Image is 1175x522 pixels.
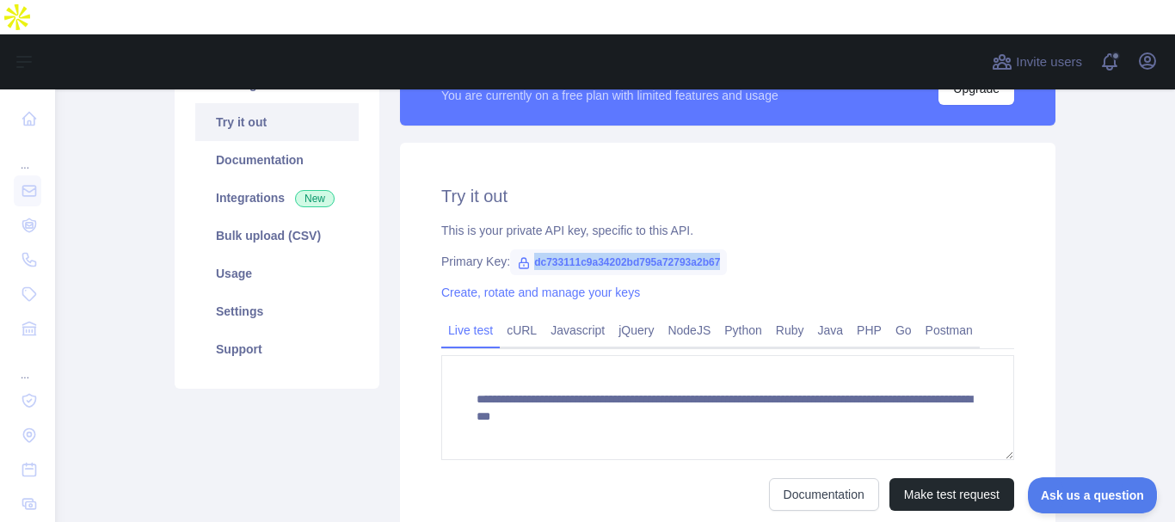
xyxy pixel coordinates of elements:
[811,316,851,344] a: Java
[769,478,879,511] a: Documentation
[441,253,1014,270] div: Primary Key:
[889,478,1014,511] button: Make test request
[889,316,919,344] a: Go
[295,190,335,207] span: New
[612,316,661,344] a: jQuery
[195,179,359,217] a: Integrations New
[1016,52,1082,72] span: Invite users
[195,217,359,255] a: Bulk upload (CSV)
[1028,477,1158,513] iframe: Toggle Customer Support
[441,316,500,344] a: Live test
[441,222,1014,239] div: This is your private API key, specific to this API.
[195,255,359,292] a: Usage
[195,292,359,330] a: Settings
[919,316,980,344] a: Postman
[441,286,640,299] a: Create, rotate and manage your keys
[661,316,717,344] a: NodeJS
[850,316,889,344] a: PHP
[769,316,811,344] a: Ruby
[441,87,778,104] div: You are currently on a free plan with limited features and usage
[988,48,1086,76] button: Invite users
[441,184,1014,208] h2: Try it out
[14,347,41,382] div: ...
[195,103,359,141] a: Try it out
[14,138,41,172] div: ...
[500,316,544,344] a: cURL
[195,330,359,368] a: Support
[195,141,359,179] a: Documentation
[544,316,612,344] a: Javascript
[717,316,769,344] a: Python
[510,249,727,275] span: dc733111c9a34202bd795a72793a2b67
